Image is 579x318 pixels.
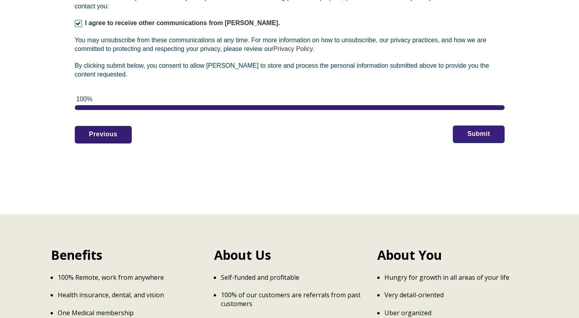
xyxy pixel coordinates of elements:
[51,246,202,264] h2: Benefits
[377,246,528,264] h2: About You
[221,273,365,282] p: Self-funded and profitable
[75,126,132,143] button: Previous
[75,105,505,110] div: page 2 of 2
[384,273,528,282] p: Hungry for growth in all areas of your life
[58,308,202,317] p: One Medical membership
[75,36,505,53] p: You may unsubscribe from these communications at any time. For more information on how to unsubsc...
[453,126,504,142] button: Submit
[75,61,505,79] p: By clicking submit below, you consent to allow [PERSON_NAME] to store and process the personal in...
[214,246,365,264] h2: About Us
[75,20,82,27] input: I agree to receive other communications from [PERSON_NAME].
[85,20,280,26] span: I agree to receive other communications from [PERSON_NAME].
[76,95,505,104] div: 100%
[58,273,202,282] p: 100% Remote, work from anywhere
[384,291,528,299] p: Very detail-oriented
[58,291,202,299] p: Health insurance, dental, and vision
[384,308,528,317] p: Uber organized
[273,45,312,52] a: Privacy Policy
[221,291,365,308] p: 100% of our customers are referrals from past customers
